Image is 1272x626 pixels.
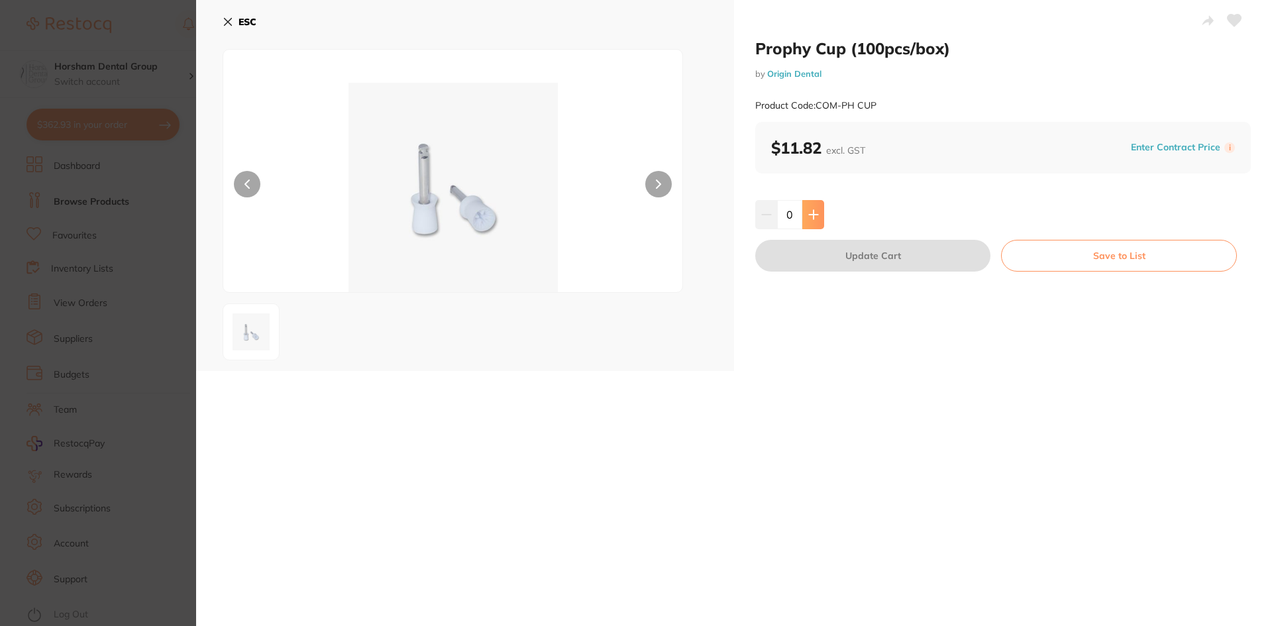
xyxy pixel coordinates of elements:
button: Enter Contract Price [1127,141,1224,154]
small: by [755,69,1251,79]
button: Save to List [1001,240,1237,272]
button: ESC [223,11,256,33]
a: Origin Dental [767,68,821,79]
h2: Prophy Cup (100pcs/box) [755,38,1251,58]
img: cGc [227,308,275,356]
img: cGc [315,83,591,292]
b: $11.82 [771,138,865,158]
small: Product Code: COM-PH CUP [755,100,876,111]
label: i [1224,142,1235,153]
button: Update Cart [755,240,990,272]
b: ESC [238,16,256,28]
span: excl. GST [826,144,865,156]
